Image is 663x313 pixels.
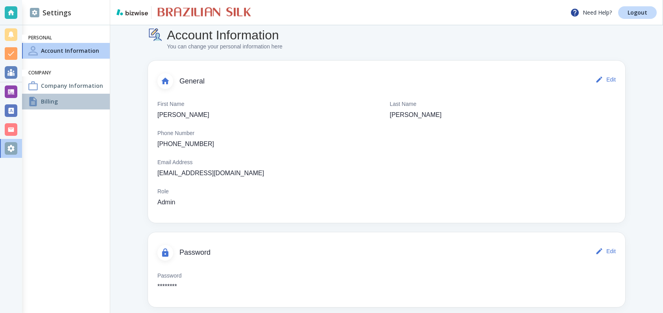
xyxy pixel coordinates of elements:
p: [PHONE_NUMBER] [157,139,214,149]
a: Logout [618,6,657,19]
img: Brazilian Silk [155,6,252,19]
h4: Account Information [167,28,283,43]
img: Account Information [148,28,164,43]
img: DashboardSidebarSettings.svg [30,8,39,17]
p: [EMAIL_ADDRESS][DOMAIN_NAME] [157,169,264,178]
p: [PERSON_NAME] [157,110,209,120]
span: Password [179,248,594,257]
h4: Company Information [41,81,103,90]
h4: Account Information [41,46,99,55]
p: Password [157,272,181,280]
span: General [179,77,594,86]
p: Role [157,187,169,196]
p: [PERSON_NAME] [390,110,442,120]
a: Company InformationCompany Information [22,78,110,94]
p: Email Address [157,158,192,167]
a: BillingBilling [22,94,110,109]
button: Edit [594,243,619,259]
h4: Billing [41,97,58,106]
img: bizwise [116,9,148,15]
p: Phone Number [157,129,194,138]
p: Last Name [390,100,417,109]
p: Logout [628,10,647,15]
button: Edit [594,72,619,87]
p: Admin [157,198,175,207]
p: First Name [157,100,184,109]
p: Need Help? [570,8,612,17]
h2: Settings [30,7,71,18]
p: You can change your personal information here [167,43,283,51]
h6: Personal [28,35,103,41]
a: Account InformationAccount Information [22,43,110,59]
h6: Company [28,70,103,76]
